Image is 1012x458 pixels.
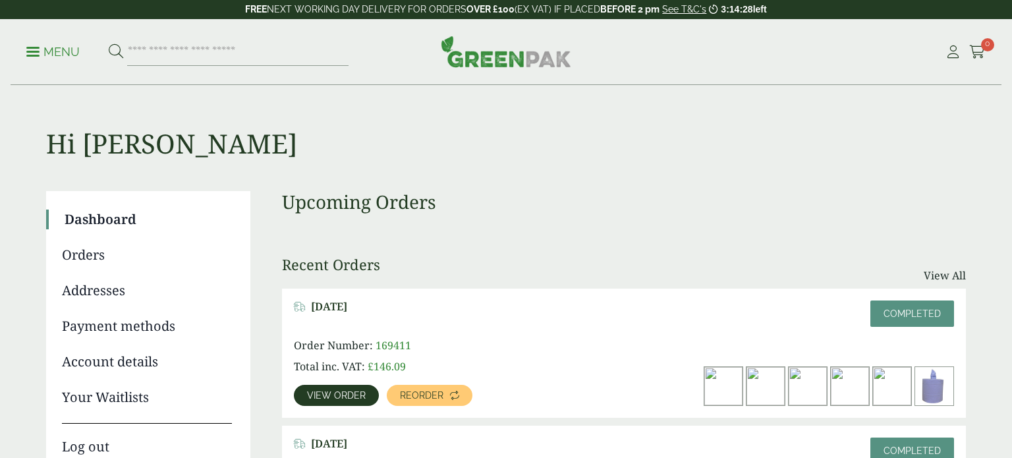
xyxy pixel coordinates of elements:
[282,256,380,273] h3: Recent Orders
[969,45,986,59] i: Cart
[831,367,869,405] img: dsc_9937a_1-300x200.jpg
[924,268,966,283] a: View All
[746,367,785,405] img: 2424RC-24cm-Cocktail-Unbleached-Pack-300x300.jpg
[62,316,232,336] a: Payment methods
[294,338,373,353] span: Order Number:
[368,359,374,374] span: £
[307,391,366,400] span: View order
[662,4,706,14] a: See T&C's
[311,438,347,450] span: [DATE]
[62,387,232,407] a: Your Waitlists
[600,4,660,14] strong: BEFORE 2 pm
[884,445,941,456] span: Completed
[873,367,911,405] img: dsc_9935a_2-300x200.jpg
[62,423,232,457] a: Log out
[969,42,986,62] a: 0
[387,385,472,406] a: Reorder
[753,4,767,14] span: left
[945,45,961,59] i: My Account
[282,191,966,214] h3: Upcoming Orders
[721,4,752,14] span: 3:14:28
[981,38,994,51] span: 0
[311,301,347,313] span: [DATE]
[294,385,379,406] a: View order
[789,367,827,405] img: IMG_5665-300x200.jpg
[65,210,232,229] a: Dashboard
[294,359,365,374] span: Total inc. VAT:
[376,338,411,353] span: 169411
[26,44,80,60] p: Menu
[62,281,232,301] a: Addresses
[46,86,966,159] h1: Hi [PERSON_NAME]
[884,308,941,319] span: Completed
[62,245,232,265] a: Orders
[62,352,232,372] a: Account details
[441,36,571,67] img: GreenPak Supplies
[466,4,515,14] strong: OVER £100
[245,4,267,14] strong: FREE
[400,391,443,400] span: Reorder
[704,367,743,405] img: dsc_0114a_2-300x449.jpg
[26,44,80,57] a: Menu
[368,359,406,374] bdi: 146.09
[915,367,953,405] img: 3630017-2-Ply-Blue-Centre-Feed-104m-1-300x391.jpg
